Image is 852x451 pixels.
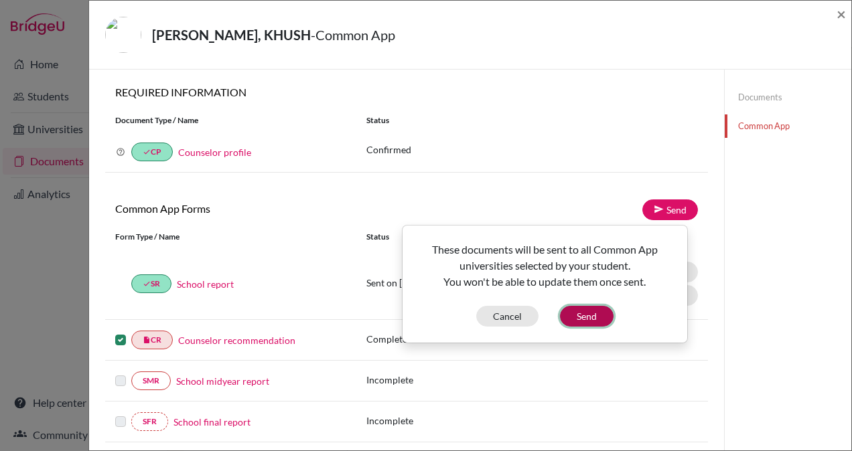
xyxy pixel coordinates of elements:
[131,331,173,349] a: insert_drive_fileCR
[560,306,614,327] button: Send
[143,148,151,156] i: done
[725,114,851,138] a: Common App
[173,415,251,429] a: School final report
[178,333,295,347] a: Counselor recommendation
[176,374,269,388] a: School midyear report
[178,147,251,158] a: Counselor profile
[105,231,356,243] div: Form Type / Name
[177,277,234,291] a: School report
[366,276,504,290] p: Sent on [DATE]
[366,231,504,243] div: Status
[311,27,395,43] span: - Common App
[356,114,708,126] div: Status
[476,306,539,327] button: Cancel
[725,86,851,109] a: Documents
[366,414,504,428] p: Incomplete
[366,143,698,157] p: Confirmed
[413,242,677,290] p: These documents will be sent to all Common App universities selected by your student. You won't b...
[131,143,173,161] a: doneCP
[131,371,171,390] a: SMR
[152,27,311,43] strong: [PERSON_NAME], KHUSH
[837,4,846,23] span: ×
[105,86,708,98] h6: REQUIRED INFORMATION
[402,225,688,343] div: Send
[131,274,171,293] a: doneSR
[105,114,356,126] div: Document Type / Name
[366,332,504,346] p: Complete
[642,199,698,220] a: Send
[143,280,151,288] i: done
[366,373,504,387] p: Incomplete
[143,336,151,344] i: insert_drive_file
[837,6,846,22] button: Close
[105,202,407,215] h6: Common App Forms
[131,412,168,431] a: SFR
